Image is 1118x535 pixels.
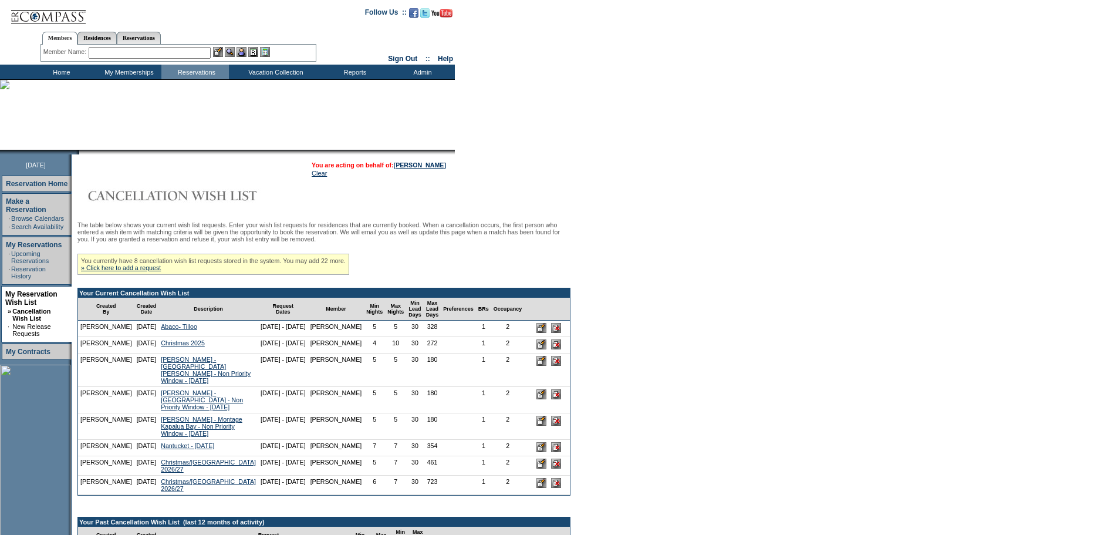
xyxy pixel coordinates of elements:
td: 2 [491,476,525,495]
input: Edit this Request [536,416,546,426]
a: Clear [312,170,327,177]
span: :: [425,55,430,63]
td: [DATE] [134,354,159,387]
td: [PERSON_NAME] [78,387,134,413]
td: 7 [385,456,406,476]
td: Home [26,65,94,79]
td: 10 [385,337,406,354]
td: 1 [476,413,491,440]
a: Browse Calendars [11,215,64,222]
td: 1 [476,456,491,476]
td: 30 [406,413,424,440]
input: Edit this Request [536,323,546,333]
td: 5 [364,387,385,413]
input: Edit this Request [536,442,546,452]
td: [PERSON_NAME] [78,440,134,456]
div: Member Name: [43,47,89,57]
input: Edit this Request [536,459,546,469]
td: [DATE] [134,321,159,337]
img: b_calculator.gif [260,47,270,57]
td: 5 [364,354,385,387]
td: Min Lead Days [406,298,424,321]
td: [PERSON_NAME] [308,321,364,337]
input: Edit this Request [536,339,546,349]
img: Impersonate [237,47,246,57]
nobr: [DATE] - [DATE] [261,389,306,396]
a: Search Availability [11,223,63,230]
a: Abaco- Tilloo [161,323,197,330]
img: blank.gif [79,150,80,154]
a: Christmas 2025 [161,339,205,346]
a: [PERSON_NAME] [394,161,446,169]
td: · [8,265,10,280]
td: 180 [424,413,441,440]
td: Follow Us :: [365,7,407,21]
td: My Memberships [94,65,161,79]
td: [PERSON_NAME] [78,413,134,440]
td: 2 [491,413,525,440]
td: Your Current Cancellation Wish List [78,288,570,298]
td: 30 [406,387,424,413]
a: [PERSON_NAME] - Montage Kapalua Bay - Non Priority Window - [DATE] [161,416,242,437]
td: 30 [406,337,424,354]
nobr: [DATE] - [DATE] [261,442,306,449]
a: Members [42,32,78,45]
td: Max Nights [385,298,406,321]
td: · [8,223,10,230]
td: · [8,250,10,264]
td: 30 [406,354,424,387]
input: Delete this Request [551,323,561,333]
span: [DATE] [26,161,46,169]
td: 2 [491,321,525,337]
td: 1 [476,440,491,456]
td: 6 [364,476,385,495]
nobr: [DATE] - [DATE] [261,459,306,466]
a: Sign Out [388,55,417,63]
td: Created Date [134,298,159,321]
td: 5 [364,413,385,440]
td: Member [308,298,364,321]
a: Make a Reservation [6,197,46,214]
td: 354 [424,440,441,456]
td: 4 [364,337,385,354]
td: [DATE] [134,387,159,413]
td: 5 [364,456,385,476]
td: Max Lead Days [424,298,441,321]
td: 2 [491,440,525,456]
a: [PERSON_NAME] - [GEOGRAPHIC_DATA] - Non Priority Window - [DATE] [161,389,243,410]
td: [DATE] [134,456,159,476]
td: [PERSON_NAME] [308,387,364,413]
td: Request Dates [258,298,308,321]
input: Edit this Request [536,389,546,399]
td: Reservations [161,65,229,79]
nobr: [DATE] - [DATE] [261,323,306,330]
img: Become our fan on Facebook [409,8,418,18]
a: Follow us on Twitter [420,12,430,19]
td: [DATE] [134,337,159,354]
td: 1 [476,354,491,387]
td: Created By [78,298,134,321]
td: 272 [424,337,441,354]
td: 30 [406,456,424,476]
td: 7 [364,440,385,456]
a: Reservations [117,32,161,44]
input: Delete this Request [551,459,561,469]
b: » [8,308,11,315]
td: [DATE] [134,476,159,495]
img: Follow us on Twitter [420,8,430,18]
td: [PERSON_NAME] [308,413,364,440]
img: Subscribe to our YouTube Channel [431,9,452,18]
td: 1 [476,321,491,337]
td: [PERSON_NAME] [78,321,134,337]
td: Reports [320,65,387,79]
td: Occupancy [491,298,525,321]
td: 7 [385,440,406,456]
td: 1 [476,476,491,495]
span: You are acting on behalf of: [312,161,446,169]
a: Christmas/[GEOGRAPHIC_DATA] 2026/27 [161,478,256,492]
td: 2 [491,456,525,476]
td: · [8,215,10,222]
td: 461 [424,456,441,476]
td: 5 [385,354,406,387]
a: My Reservations [6,241,62,249]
